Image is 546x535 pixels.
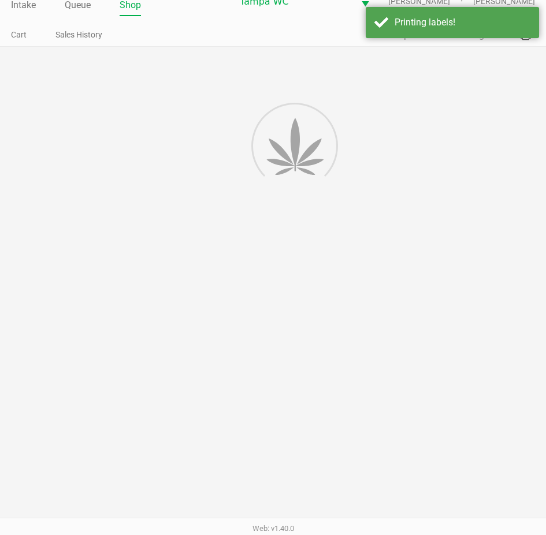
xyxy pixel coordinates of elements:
[55,28,102,42] a: Sales History
[252,524,294,533] span: Web: v1.40.0
[11,28,27,42] a: Cart
[395,16,530,29] div: Printing labels!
